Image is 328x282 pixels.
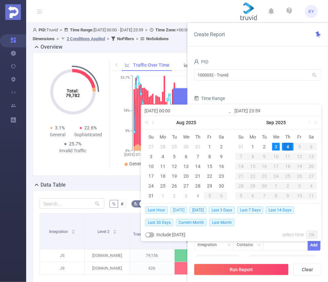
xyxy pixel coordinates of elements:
[33,27,268,41] span: Truvid [DATE] 00:00 - [DATE] 23:59 +00:00
[247,132,259,142] th: Mon
[113,229,117,233] div: Sort
[204,181,216,191] td: August 29, 2025
[194,153,202,160] div: 7
[171,172,179,180] div: 19
[194,172,202,180] div: 21
[145,132,157,142] th: Sun
[204,191,216,201] td: September 5, 2025
[175,262,219,274] p: 7%
[247,162,259,170] div: 15
[147,172,155,180] div: 17
[306,116,312,129] a: Next month (PageDown)
[157,132,169,142] th: Mon
[117,36,134,41] b: No Filters
[305,152,317,161] td: September 13, 2025
[282,182,294,190] div: 2
[237,240,257,250] div: Contains
[270,152,282,161] td: September 10, 2025
[305,142,317,152] td: September 6, 2025
[169,191,181,201] td: September 2, 2025
[217,153,225,160] div: 9
[145,142,157,152] td: July 27, 2025
[294,142,305,152] td: September 5, 2025
[266,207,294,214] span: Last 14 Days
[147,162,155,170] div: 10
[217,143,225,151] div: 2
[247,181,259,191] td: September 29, 2025
[133,62,169,68] span: Traffic Over Time
[58,147,88,154] div: Invalid Traffic
[247,142,259,152] td: September 1, 2025
[169,142,181,152] td: July 29, 2025
[216,142,227,152] td: August 2, 2025
[294,153,305,160] div: 12
[282,142,294,152] td: September 4, 2025
[194,182,202,190] div: 28
[259,152,270,161] td: September 9, 2025
[145,181,157,191] td: August 24, 2025
[216,152,227,161] td: August 9, 2025
[181,191,192,201] td: September 3, 2025
[259,162,270,170] div: 16
[40,262,84,274] p: JS
[176,116,185,129] a: Aug
[71,229,75,233] div: Sort
[105,36,111,41] span: >
[147,192,155,200] div: 31
[282,134,294,140] span: Th
[124,153,145,157] tspan: [DATE] 07:00
[198,240,221,250] div: Integration
[40,249,84,262] p: JS
[282,228,304,241] a: select time
[259,182,270,190] div: 30
[192,152,204,161] td: August 7, 2025
[175,249,219,262] p: 3%
[309,5,314,18] span: KY
[157,171,169,181] td: August 18, 2025
[145,191,157,201] td: August 31, 2025
[192,134,204,140] span: Th
[73,131,104,138] div: Sophisticated
[185,116,197,129] a: 2025
[294,172,305,180] div: 26
[282,152,294,161] td: September 11, 2025
[216,191,227,201] td: September 6, 2025
[206,172,214,180] div: 22
[250,255,316,264] span: Level 2 (l2) Contains 'mignews'
[247,153,259,160] div: 8
[194,192,202,200] div: 4
[216,161,227,171] td: August 16, 2025
[270,134,282,140] span: We
[192,142,204,152] td: July 31, 2025
[159,182,167,190] div: 25
[194,143,202,151] div: 31
[182,182,190,190] div: 27
[120,76,130,80] tspan: 33.7%
[294,182,305,190] div: 3
[145,219,173,226] span: Last 30 Days
[235,162,247,170] div: 14
[5,4,21,20] img: Protected Media
[159,172,167,180] div: 18
[121,201,124,207] span: #
[282,171,294,181] td: September 25, 2025
[192,161,204,171] td: August 14, 2025
[169,181,181,191] td: August 26, 2025
[216,134,227,140] span: Sa
[206,143,214,151] div: 1
[282,143,294,151] div: 4
[197,255,239,264] span: Integration Is 'JS'
[270,191,282,201] td: October 8, 2025
[305,191,317,201] td: October 11, 2025
[293,264,321,275] button: Clear
[305,132,317,142] th: Sat
[41,43,62,51] h2: Overview
[247,172,259,180] div: 22
[157,181,169,191] td: August 25, 2025
[247,182,259,190] div: 29
[270,182,282,190] div: 1
[171,153,179,160] div: 5
[171,162,179,170] div: 12
[305,134,317,140] span: Sa
[125,149,130,153] tspan: 0%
